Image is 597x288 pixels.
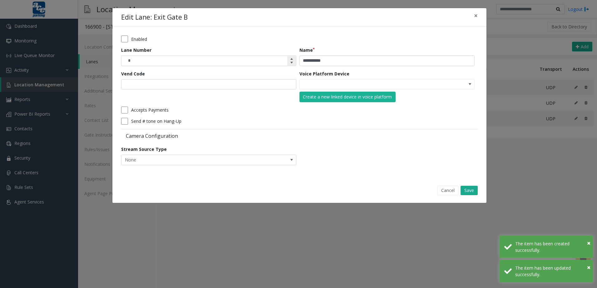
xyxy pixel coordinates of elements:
[287,56,296,61] span: Increase value
[587,263,590,272] button: Close
[121,47,151,53] label: Lane Number
[121,70,145,77] label: Vend Code
[474,11,478,20] span: ×
[299,70,349,77] label: Voice Platform Device
[470,8,482,23] button: Close
[587,263,590,271] span: ×
[587,238,590,248] button: Close
[461,186,478,195] button: Save
[121,12,188,22] h4: Edit Lane: Exit Gate B
[121,155,261,165] span: None
[437,186,459,195] button: Cancel
[515,240,589,253] div: The item has been created successfully.
[299,47,315,53] label: Name
[303,94,392,100] div: Create a new linked device in voice platform
[587,239,590,247] span: ×
[121,132,298,139] label: Camera Configuration
[131,118,181,124] label: Send # tone on Hang-Up
[287,61,296,66] span: Decrease value
[300,79,439,89] input: NO DATA FOUND
[131,107,169,113] label: Accepts Payments
[515,265,589,278] div: The item has been updated successfully.
[299,92,396,102] button: Create a new linked device in voice platform
[131,36,147,42] label: Enabled
[121,146,167,152] label: Stream Source Type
